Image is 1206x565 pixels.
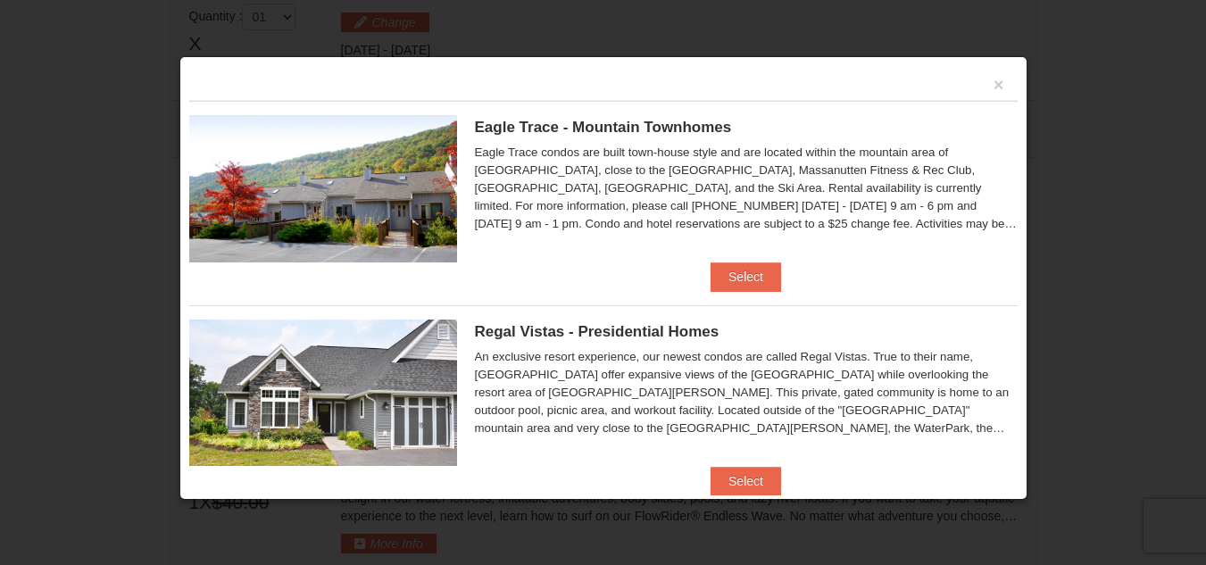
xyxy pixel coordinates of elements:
[475,119,732,136] span: Eagle Trace - Mountain Townhomes
[475,144,1018,233] div: Eagle Trace condos are built town-house style and are located within the mountain area of [GEOGRA...
[189,320,457,466] img: 19218991-1-902409a9.jpg
[711,467,781,495] button: Select
[475,348,1018,437] div: An exclusive resort experience, our newest condos are called Regal Vistas. True to their name, [G...
[711,262,781,291] button: Select
[189,115,457,262] img: 19218983-1-9b289e55.jpg
[475,323,719,340] span: Regal Vistas - Presidential Homes
[994,76,1004,94] button: ×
